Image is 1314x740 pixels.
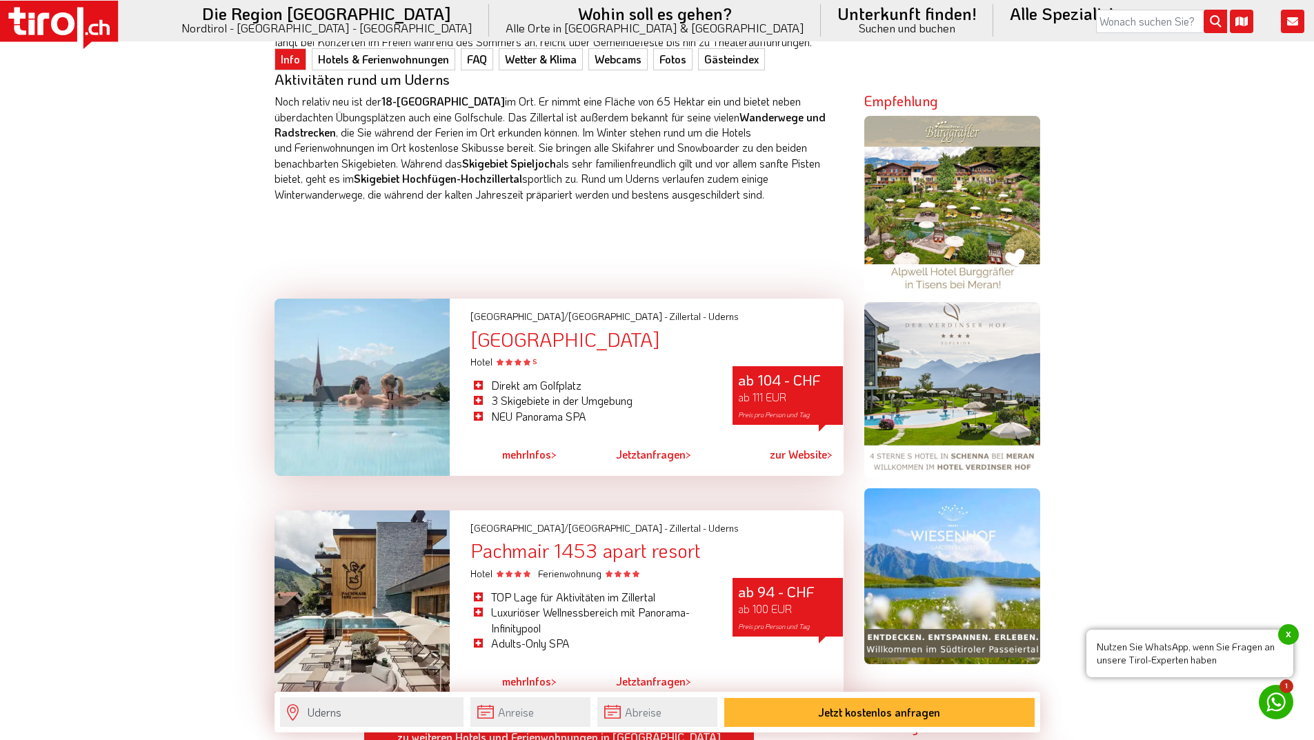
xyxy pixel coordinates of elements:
[502,674,526,688] span: mehr
[551,674,557,688] span: >
[616,666,691,697] a: Jetztanfragen>
[837,22,977,34] small: Suchen und buchen
[733,578,843,637] div: ab 94 - CHF
[1086,630,1293,677] span: Nutzen Sie WhatsApp, wenn Sie Fragen an unsere Tirol-Experten haben
[275,94,844,202] p: Noch relativ neu ist der im Ort. Er nimmt eine Fläche von 65 Hektar ein und bietet neben überdach...
[653,48,693,70] a: Fotos
[470,636,712,651] li: Adults-Only SPA
[462,156,556,170] strong: Skigebiet Spieljoch
[597,697,717,727] input: Abreise
[181,22,472,34] small: Nordtirol - [GEOGRAPHIC_DATA] - [GEOGRAPHIC_DATA]
[733,366,843,425] div: ab 104 - CHF
[698,48,765,70] a: Gästeindex
[616,439,691,470] a: Jetztanfragen>
[616,447,640,461] span: Jetzt
[470,393,712,408] li: 3 Skigebiete in der Umgebung
[275,71,844,87] h3: Aktivitäten rund um Uderns
[1259,685,1293,719] a: 1 Nutzen Sie WhatsApp, wenn Sie Fragen an unsere Tirol-Experten habenx
[461,48,493,70] a: FAQ
[470,329,843,350] div: [GEOGRAPHIC_DATA]
[1281,10,1304,33] i: Kontakt
[506,22,804,34] small: Alle Orte in [GEOGRAPHIC_DATA] & [GEOGRAPHIC_DATA]
[724,698,1035,727] button: Jetzt kostenlos anfragen
[470,521,668,534] span: [GEOGRAPHIC_DATA]/[GEOGRAPHIC_DATA] -
[1230,10,1253,33] i: Karte öffnen
[538,567,639,580] span: Ferienwohnung
[738,390,786,404] span: ab 111 EUR
[470,409,712,424] li: NEU Panorama SPA
[1278,624,1299,645] span: x
[738,601,792,616] span: ab 100 EUR
[502,439,557,470] a: mehrInfos>
[354,171,522,186] strong: Skigebiet Hochfügen-Hochzillertal
[864,302,1040,478] img: verdinserhof.png
[532,357,537,366] sup: S
[864,116,1040,292] img: burggraefler.jpg
[1280,679,1293,693] span: 1
[708,310,739,323] span: Uderns
[381,94,505,108] strong: 18-[GEOGRAPHIC_DATA]
[312,48,455,70] a: Hotels & Ferienwohnungen
[470,310,668,323] span: [GEOGRAPHIC_DATA]/[GEOGRAPHIC_DATA] -
[864,488,1040,664] img: wiesenhof-sommer.jpg
[499,48,583,70] a: Wetter & Klima
[502,447,526,461] span: mehr
[686,447,691,461] span: >
[470,605,712,636] li: Luxuriöser Wellnessbereich mit Panorama-Infinitypool
[275,110,826,139] strong: Wanderwege und Radstrecken
[616,674,640,688] span: Jetzt
[470,355,537,368] span: Hotel
[738,622,810,631] span: Preis pro Person und Tag
[275,48,306,70] a: Info
[864,92,938,110] strong: Empfehlung
[827,447,833,461] span: >
[588,48,648,70] a: Webcams
[686,674,691,688] span: >
[1096,10,1227,33] input: Wonach suchen Sie?
[470,378,712,393] li: Direkt am Golfplatz
[502,666,557,697] a: mehrInfos>
[470,540,843,561] div: Pachmair 1453 apart resort
[551,447,557,461] span: >
[470,697,590,727] input: Anreise
[280,697,464,727] input: Wo soll's hingehen?
[670,310,706,323] span: Zillertal -
[770,439,833,470] a: zur Website>
[470,590,712,605] li: TOP Lage für Aktivitäten im Zillertal
[708,521,739,534] span: Uderns
[470,567,532,580] span: Hotel
[738,410,810,419] span: Preis pro Person und Tag
[670,521,706,534] span: Zillertal -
